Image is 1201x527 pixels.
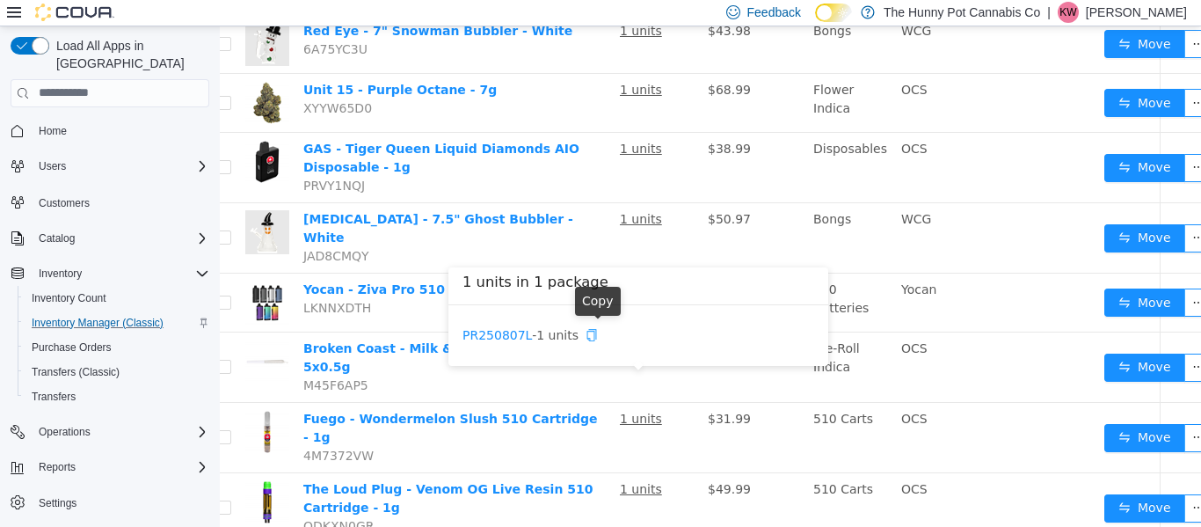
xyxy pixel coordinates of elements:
button: icon: swapMove [884,128,965,156]
button: Catalog [32,228,82,249]
button: icon: ellipsis [964,128,993,156]
img: Yocan - Ziva Pro 510 Battery - Assorted hero shot [25,254,69,298]
button: Users [32,156,73,177]
span: Settings [32,492,209,514]
button: Operations [32,421,98,443]
a: Fuego - Wondermelon Slush 510 Cartridge - 1g [84,385,378,418]
span: Transfers [32,390,76,404]
u: 1 units [400,456,442,470]
div: Copy [355,260,401,289]
a: Broken Coast - Milk & Cookies Pre-Roll - 5x0.5g [84,315,360,348]
button: icon: ellipsis [964,62,993,91]
button: icon: swapMove [884,4,965,32]
span: OCS [681,385,708,399]
span: Transfers [25,386,209,407]
span: PRVY1NQJ [84,152,145,166]
a: Customers [32,193,97,214]
button: icon: ellipsis [964,262,993,290]
span: Transfers (Classic) [32,365,120,379]
a: Inventory Manager (Classic) [25,312,171,333]
img: Unit 15 - Purple Octane - 7g hero shot [25,55,69,99]
button: Catalog [4,226,216,251]
button: Reports [32,457,83,478]
div: Copy [366,300,378,318]
button: Inventory Manager (Classic) [18,311,216,335]
button: Inventory [32,263,89,284]
a: [MEDICAL_DATA] - 7.5" Ghost Bubbler - White [84,186,353,218]
p: | [1047,2,1051,23]
button: Customers [4,189,216,215]
span: $68.99 [488,56,531,70]
button: icon: swapMove [884,198,965,226]
span: Feedback [747,4,801,21]
button: Settings [4,490,216,516]
span: Home [39,124,67,138]
span: WCG [681,186,711,200]
button: Users [4,154,216,179]
span: LKNNXDTH [84,274,151,289]
p: The Hunny Pot Cannabis Co [884,2,1040,23]
span: Inventory [32,263,209,284]
button: Transfers (Classic) [18,360,216,384]
a: Transfers (Classic) [25,362,127,383]
span: M45F6AP5 [84,352,149,366]
span: $38.99 [488,115,531,129]
a: The Loud Plug - Venom OG Live Resin 510 Cartridge - 1g [84,456,373,488]
p: [PERSON_NAME] [1086,2,1187,23]
span: Inventory [39,267,82,281]
button: Purchase Orders [18,335,216,360]
span: Reports [32,457,209,478]
span: Reports [39,460,76,474]
input: Dark Mode [815,4,852,22]
button: Inventory Count [18,286,216,311]
span: Purchase Orders [25,337,209,358]
td: Disposables [586,106,674,177]
span: Operations [39,425,91,439]
img: The Loud Plug - Venom OG Live Resin 510 Cartridge - 1g hero shot [25,454,69,498]
a: Home [32,121,74,142]
a: GAS - Tiger Queen Liquid Diamonds AIO Disposable - 1g [84,115,360,148]
span: 6A75YC3U [84,16,148,30]
div: Kali Wehlann [1058,2,1079,23]
i: icon: copy [366,303,378,315]
button: Operations [4,420,216,444]
span: 4M7372VW [84,422,154,436]
a: Settings [32,493,84,514]
span: Purchase Orders [32,340,112,355]
a: Purchase Orders [25,337,119,358]
a: Unit 15 - Purple Octane - 7g [84,56,277,70]
span: Operations [32,421,209,443]
span: $49.99 [488,456,531,470]
img: Cova [35,4,114,21]
button: icon: swapMove [884,327,965,355]
span: Users [32,156,209,177]
u: 1 units [400,186,442,200]
a: Inventory Count [25,288,113,309]
span: JAD8CMQY [84,223,149,237]
span: OCS [681,315,708,329]
span: Home [32,120,209,142]
button: icon: ellipsis [964,398,993,426]
button: icon: swapMove [884,398,965,426]
span: Transfers (Classic) [25,362,209,383]
td: Flower Indica [586,48,674,106]
a: Yocan - Ziva Pro 510 Battery - Assorted [84,256,357,270]
span: Yocan [681,256,717,270]
span: Catalog [32,228,209,249]
a: Transfers [25,386,83,407]
button: icon: ellipsis [964,327,993,355]
span: Customers [32,191,209,213]
span: $31.99 [488,385,531,399]
td: Bongs [586,177,674,247]
button: icon: ellipsis [964,4,993,32]
span: Settings [39,496,76,510]
a: PR250807L [243,302,312,316]
button: icon: swapMove [884,262,965,290]
button: icon: swapMove [884,468,965,496]
td: 510 Batteries [586,247,674,306]
span: Inventory Count [32,291,106,305]
span: $50.97 [488,186,531,200]
button: Inventory [4,261,216,286]
span: OCS [681,456,708,470]
u: 1 units [400,115,442,129]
